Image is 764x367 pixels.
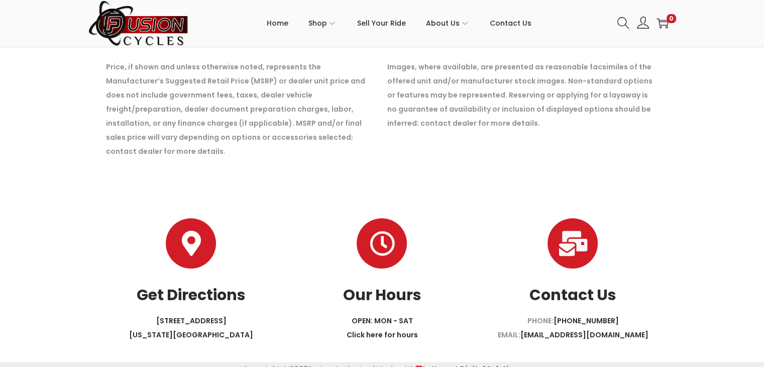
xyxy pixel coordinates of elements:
span: Sell Your Ride [357,11,406,36]
a: Shop [308,1,337,46]
p: Images, where available, are presented as reasonable facsimiles of the offered unit and/or manufa... [387,60,659,130]
a: OPEN: MON - SATClick here for hours [346,316,417,340]
a: Contact Us [548,218,598,268]
a: About Us [426,1,470,46]
a: Contact Us [529,284,616,306]
a: [STREET_ADDRESS][US_STATE][GEOGRAPHIC_DATA] [129,316,253,340]
span: Home [267,11,288,36]
a: Get Directions [166,218,216,268]
span: Shop [308,11,327,36]
a: Home [267,1,288,46]
a: [PHONE_NUMBER] [553,316,618,326]
a: Sell Your Ride [357,1,406,46]
a: 0 [657,17,669,29]
nav: Primary navigation [189,1,610,46]
a: [EMAIL_ADDRESS][DOMAIN_NAME] [520,330,648,340]
a: Our Hours [343,284,421,306]
a: Our Hours [357,218,407,268]
p: Price, if shown and unless otherwise noted, represents the Manufacturer’s Suggested Retail Price ... [106,60,377,158]
a: Contact Us [490,1,531,46]
span: Contact Us [490,11,531,36]
p: PHONE: EMAIL: [477,314,668,342]
a: Get Directions [137,284,246,306]
span: About Us [426,11,460,36]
